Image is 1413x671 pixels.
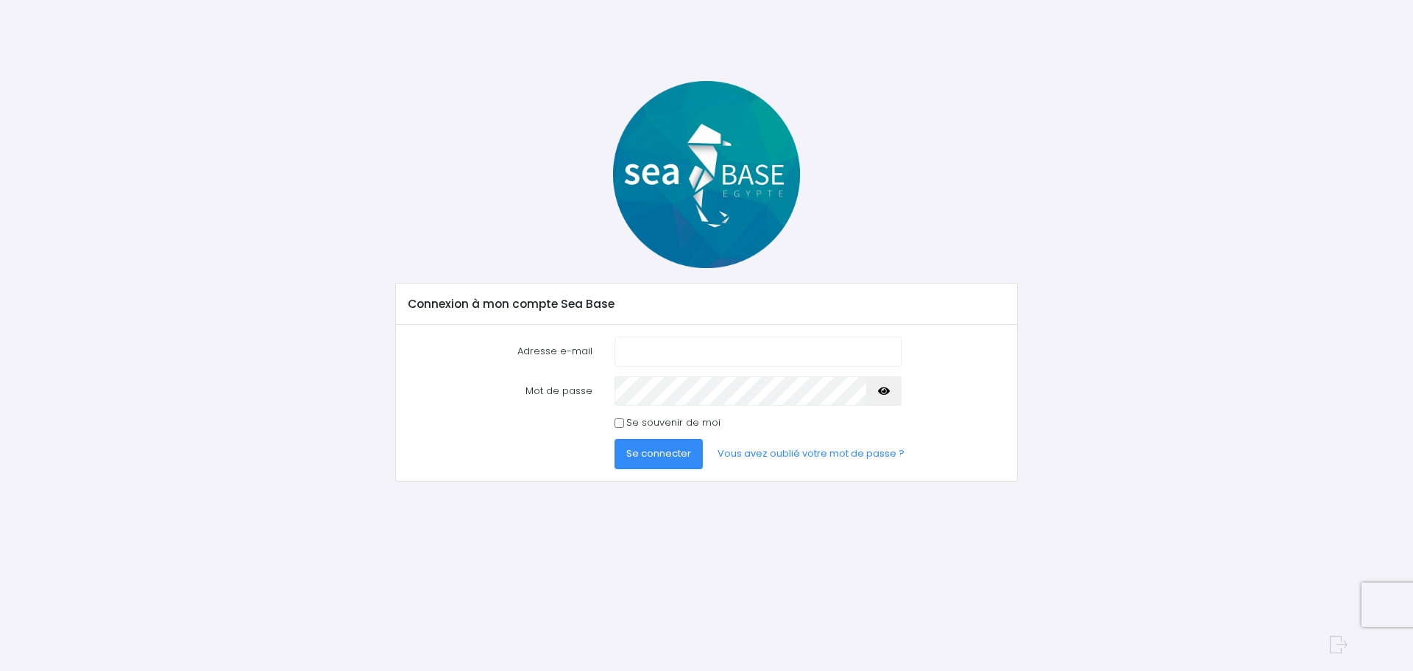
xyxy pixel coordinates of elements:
a: Vous avez oublié votre mot de passe ? [706,439,916,468]
div: Connexion à mon compte Sea Base [396,284,1016,325]
label: Adresse e-mail [397,337,603,366]
span: Se connecter [626,446,691,460]
button: Se connecter [615,439,703,468]
label: Mot de passe [397,376,603,406]
label: Se souvenir de moi [626,415,720,430]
